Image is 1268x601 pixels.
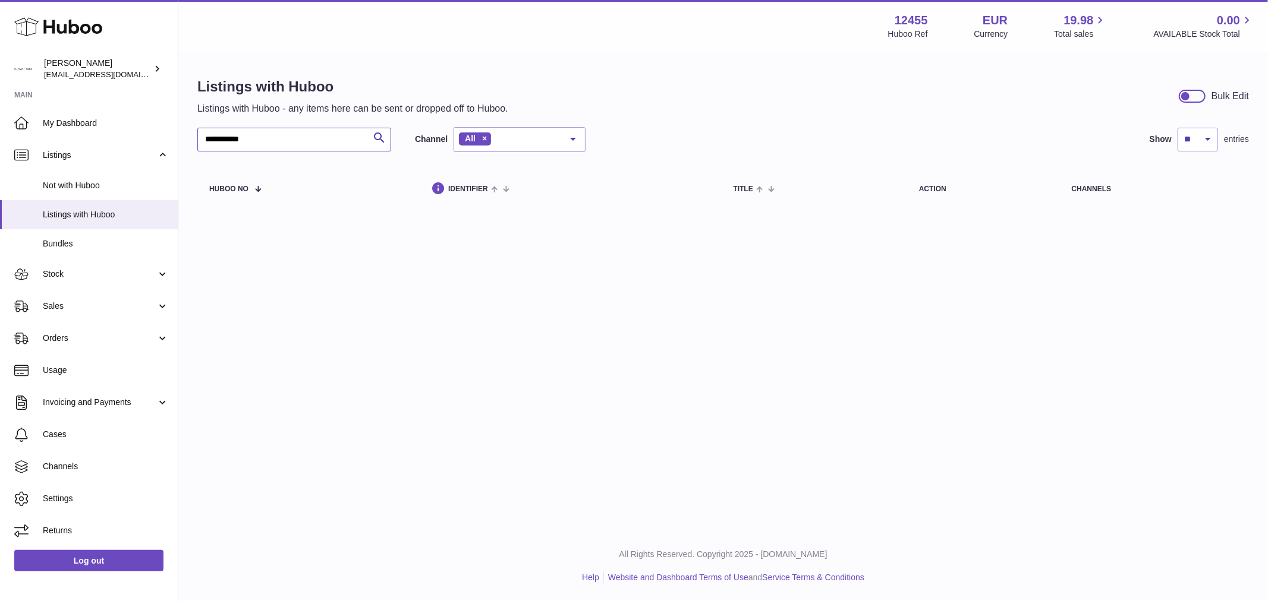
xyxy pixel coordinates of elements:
label: Show [1150,134,1172,145]
h1: Listings with Huboo [197,77,508,96]
li: and [604,572,864,583]
span: My Dashboard [43,118,169,129]
span: Huboo no [209,185,248,193]
span: title [734,185,753,193]
span: identifier [448,185,488,193]
a: Help [582,572,599,582]
strong: EUR [983,12,1008,29]
label: Channel [415,134,448,145]
span: Not with Huboo [43,180,169,191]
span: Listings with Huboo [43,209,169,220]
span: Bundles [43,238,169,249]
span: Channels [43,461,169,472]
div: channels [1072,185,1237,193]
span: Invoicing and Payments [43,397,156,408]
span: Returns [43,525,169,536]
span: Total sales [1054,29,1107,40]
a: Website and Dashboard Terms of Use [608,572,748,582]
a: 19.98 Total sales [1054,12,1107,40]
span: Stock [43,268,156,280]
a: Log out [14,550,163,571]
div: Currency [974,29,1008,40]
span: [EMAIL_ADDRESS][DOMAIN_NAME] [44,69,175,79]
img: internalAdmin-12455@internal.huboo.com [14,60,32,78]
span: 0.00 [1217,12,1240,29]
div: Huboo Ref [888,29,928,40]
span: All [465,134,476,143]
strong: 12455 [895,12,928,29]
span: Cases [43,429,169,440]
div: Bulk Edit [1212,90,1249,103]
span: entries [1224,134,1249,145]
a: Service Terms & Conditions [762,572,864,582]
p: Listings with Huboo - any items here can be sent or dropped off to Huboo. [197,102,508,115]
div: action [919,185,1048,193]
a: 0.00 AVAILABLE Stock Total [1153,12,1254,40]
span: Settings [43,493,169,504]
p: All Rights Reserved. Copyright 2025 - [DOMAIN_NAME] [188,549,1258,560]
span: AVAILABLE Stock Total [1153,29,1254,40]
div: [PERSON_NAME] [44,58,151,80]
span: Orders [43,333,156,344]
span: Listings [43,150,156,161]
span: Sales [43,300,156,312]
span: 19.98 [1064,12,1093,29]
span: Usage [43,365,169,376]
